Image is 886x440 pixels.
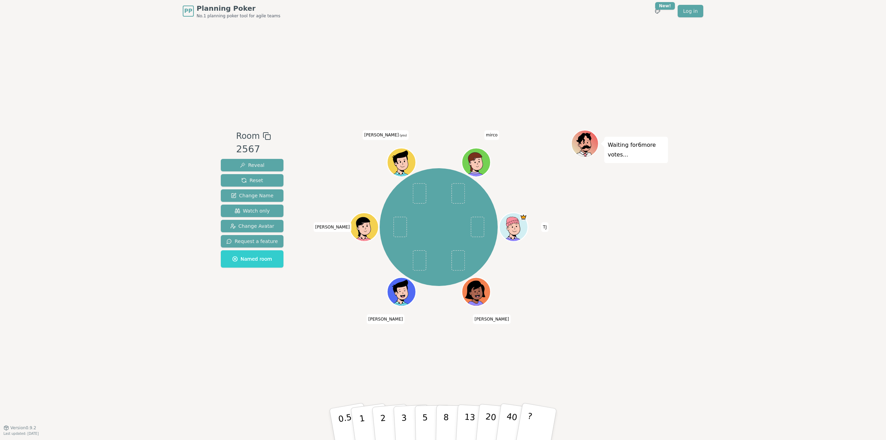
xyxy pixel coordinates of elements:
[232,255,272,262] span: Named room
[3,432,39,435] span: Last updated: [DATE]
[10,425,36,431] span: Version 0.9.2
[221,189,283,202] button: Change Name
[241,177,263,184] span: Reset
[3,425,36,431] button: Version0.9.2
[236,142,271,156] div: 2567
[520,214,527,221] span: TJ is the host
[226,238,278,245] span: Request a feature
[651,5,664,17] button: New!
[236,130,260,142] span: Room
[240,162,264,169] span: Reveal
[367,314,405,324] span: Click to change your name
[399,134,407,137] span: (you)
[541,222,549,232] span: Click to change your name
[183,3,280,19] a: PPPlanning PokerNo.1 planning poker tool for agile teams
[221,250,283,268] button: Named room
[221,235,283,248] button: Request a feature
[230,223,274,230] span: Change Avatar
[235,207,270,214] span: Watch only
[221,205,283,217] button: Watch only
[484,130,499,140] span: Click to change your name
[388,149,415,176] button: Click to change your avatar
[221,159,283,171] button: Reveal
[221,174,283,187] button: Reset
[314,222,352,232] span: Click to change your name
[363,130,409,140] span: Click to change your name
[231,192,273,199] span: Change Name
[655,2,675,10] div: New!
[197,3,280,13] span: Planning Poker
[221,220,283,232] button: Change Avatar
[197,13,280,19] span: No.1 planning poker tool for agile teams
[608,140,664,160] p: Waiting for 6 more votes...
[473,314,511,324] span: Click to change your name
[678,5,703,17] a: Log in
[184,7,192,15] span: PP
